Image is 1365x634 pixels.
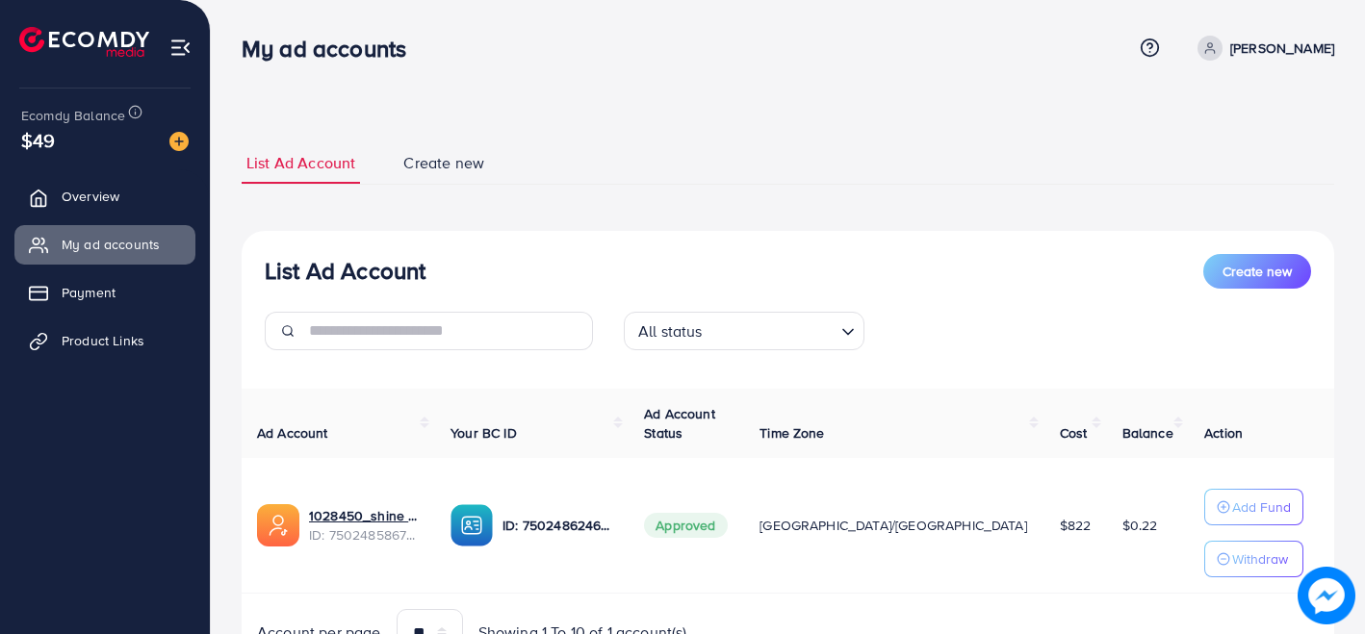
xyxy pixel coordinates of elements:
[1190,36,1334,61] a: [PERSON_NAME]
[760,423,824,443] span: Time Zone
[169,132,189,151] img: image
[309,506,420,525] a: 1028450_shine appeal_1746808772166
[644,513,727,538] span: Approved
[1204,489,1303,525] button: Add Fund
[1060,423,1088,443] span: Cost
[265,257,425,285] h3: List Ad Account
[1223,262,1292,281] span: Create new
[257,423,328,443] span: Ad Account
[309,506,420,545] div: <span class='underline'>1028450_shine appeal_1746808772166</span></br>7502485867387338759
[451,423,517,443] span: Your BC ID
[451,504,493,546] img: ic-ba-acc.ded83a64.svg
[246,152,355,174] span: List Ad Account
[14,225,195,264] a: My ad accounts
[62,331,144,350] span: Product Links
[21,106,125,125] span: Ecomdy Balance
[403,152,484,174] span: Create new
[1232,495,1291,519] p: Add Fund
[62,235,160,254] span: My ad accounts
[62,187,119,206] span: Overview
[62,283,116,302] span: Payment
[1230,37,1334,60] p: [PERSON_NAME]
[502,514,613,537] p: ID: 7502486246770786320
[14,177,195,216] a: Overview
[1122,423,1173,443] span: Balance
[1204,423,1243,443] span: Action
[19,27,149,57] img: logo
[21,126,55,154] span: $49
[644,404,715,443] span: Ad Account Status
[14,321,195,360] a: Product Links
[708,314,834,345] input: Search for option
[309,525,420,545] span: ID: 7502485867387338759
[760,516,1027,535] span: [GEOGRAPHIC_DATA]/[GEOGRAPHIC_DATA]
[1122,516,1158,535] span: $0.22
[1298,567,1355,624] img: image
[624,312,864,350] div: Search for option
[169,37,192,59] img: menu
[634,317,707,345] span: All status
[14,273,195,312] a: Payment
[257,504,299,546] img: ic-ads-acc.e4c84228.svg
[242,35,422,63] h3: My ad accounts
[1204,541,1303,577] button: Withdraw
[1203,254,1311,289] button: Create new
[1060,516,1092,535] span: $822
[1232,547,1288,571] p: Withdraw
